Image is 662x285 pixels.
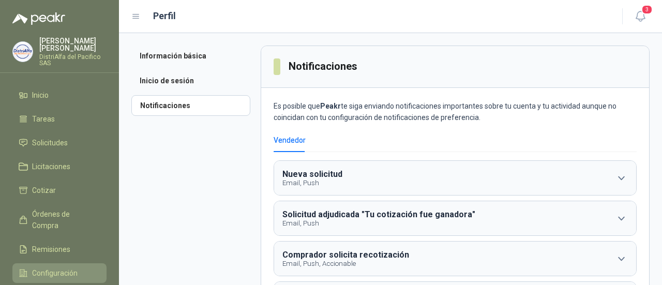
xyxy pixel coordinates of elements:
[12,12,65,25] img: Logo peakr
[282,219,477,227] p: Email, Push
[32,89,49,101] span: Inicio
[131,95,250,116] a: Notificaciones
[131,46,250,66] a: Información básica
[13,42,33,62] img: Company Logo
[39,37,107,52] p: [PERSON_NAME] [PERSON_NAME]
[12,85,107,105] a: Inicio
[274,100,637,123] p: Es posible que te siga enviando notificaciones importantes sobre tu cuenta y tu actividad aunque ...
[32,244,70,255] span: Remisiones
[32,208,97,231] span: Órdenes de Compra
[282,250,409,260] b: Comprador solicita recotización
[12,109,107,129] a: Tareas
[12,181,107,200] a: Cotizar
[39,54,107,66] p: DistriAlfa del Pacifico SAS
[153,9,176,23] h1: Perfil
[274,242,636,276] button: Comprador solicita recotizaciónEmail, Push, Accionable
[282,169,342,179] b: Nueva solicitud
[12,157,107,176] a: Licitaciones
[32,185,56,196] span: Cotizar
[32,113,55,125] span: Tareas
[12,263,107,283] a: Configuración
[641,5,653,14] span: 3
[32,267,78,279] span: Configuración
[289,58,359,74] h3: Notificaciones
[320,102,341,110] b: Peakr
[12,204,107,235] a: Órdenes de Compra
[631,7,650,26] button: 3
[12,133,107,153] a: Solicitudes
[274,161,636,195] button: Nueva solicitudEmail, Push
[274,201,636,235] button: Solicitud adjudicada "Tu cotización fue ganadora"Email, Push
[32,137,68,148] span: Solicitudes
[32,161,70,172] span: Licitaciones
[131,70,250,91] a: Inicio de sesión
[274,134,306,146] div: Vendedor
[282,209,475,219] b: Solicitud adjudicada "Tu cotización fue ganadora"
[12,239,107,259] a: Remisiones
[282,260,411,267] p: Email, Push, Accionable
[282,179,344,187] p: Email, Push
